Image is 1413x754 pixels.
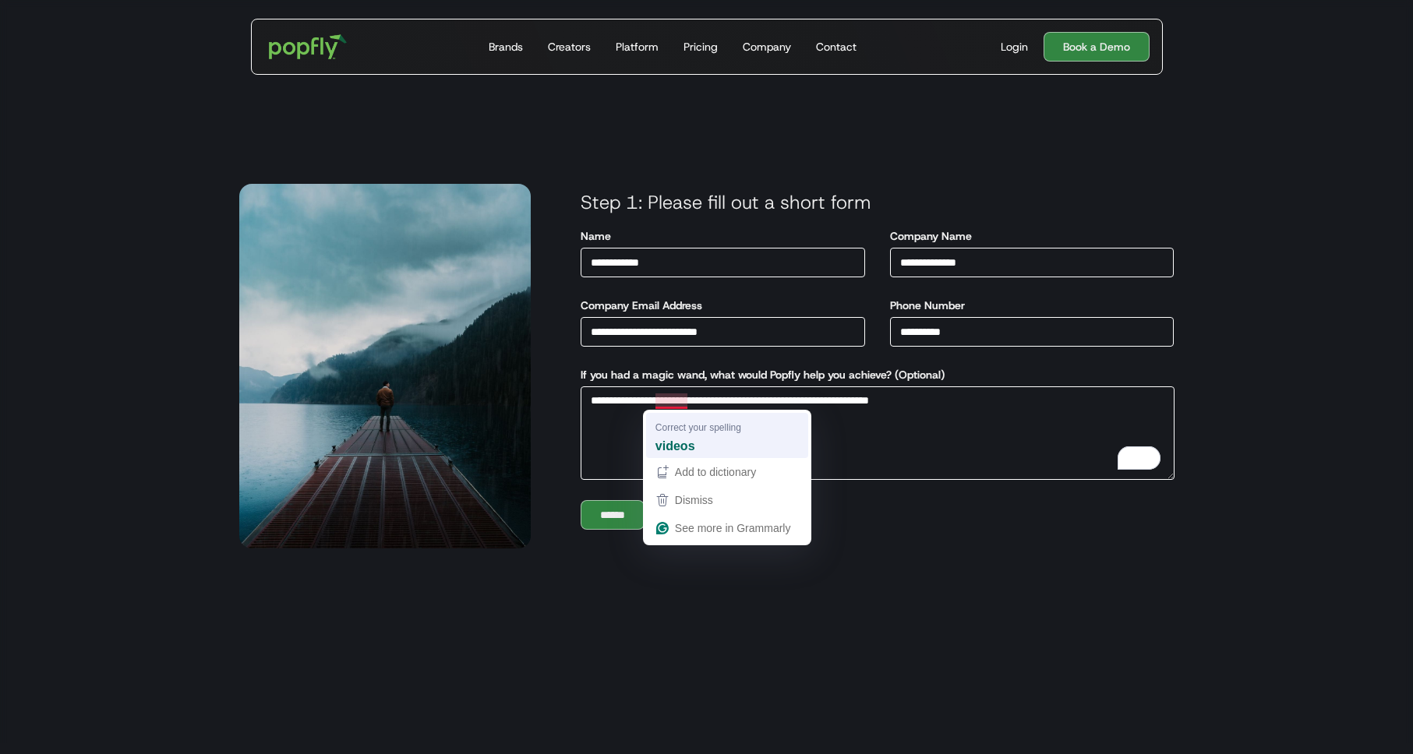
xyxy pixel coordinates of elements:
[258,23,359,70] a: home
[609,19,665,74] a: Platform
[581,386,1175,480] textarea: To enrich screen reader interactions, please activate Accessibility in Grammarly extension settings
[810,19,863,74] a: Contact
[548,39,591,55] div: Creators
[568,191,1187,214] h3: Step 1: Please fill out a short form
[581,298,702,313] label: Company Email Address
[816,39,857,55] div: Contact
[489,39,523,55] div: Brands
[890,228,972,244] label: Company Name
[1044,32,1150,62] a: Book a Demo
[890,298,965,313] label: Phone Number
[482,19,529,74] a: Brands
[542,19,597,74] a: Creators
[531,191,1187,530] form: Demo Form - Main Conversion
[581,228,611,244] label: Name
[616,39,659,55] div: Platform
[994,39,1034,55] a: Login
[743,39,791,55] div: Company
[684,39,718,55] div: Pricing
[737,19,797,74] a: Company
[581,367,945,382] label: If you had a magic wand, what would Popfly help you achieve? (Optional)
[677,19,724,74] a: Pricing
[1001,39,1028,55] div: Login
